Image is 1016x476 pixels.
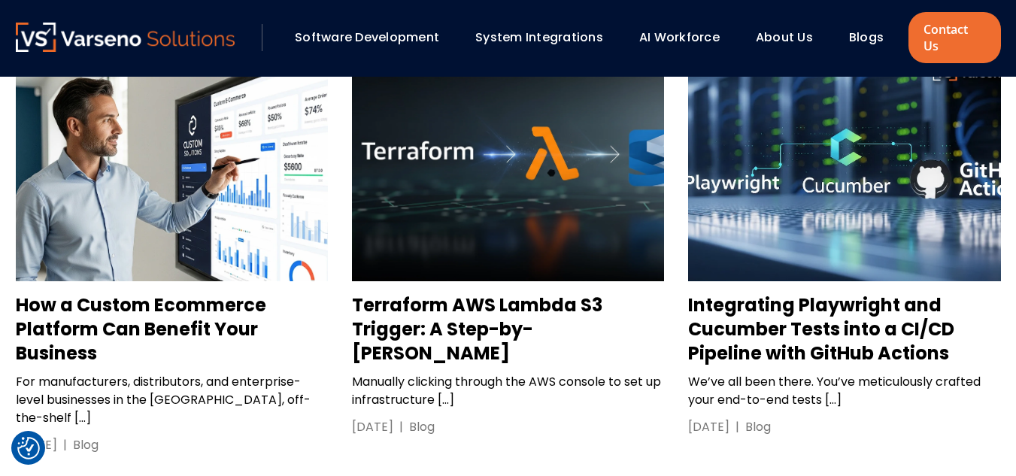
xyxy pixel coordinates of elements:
p: Manually clicking through the AWS console to set up infrastructure […] [352,373,664,409]
a: Blogs [849,29,884,46]
a: AI Workforce [639,29,720,46]
div: About Us [748,25,834,50]
div: System Integrations [468,25,624,50]
div: [DATE] [352,418,393,436]
div: Blogs [842,25,905,50]
div: [DATE] [688,418,729,436]
h3: Integrating Playwright and Cucumber Tests into a CI/CD Pipeline with GitHub Actions [688,293,1000,365]
div: Blog [409,418,435,436]
div: | [729,418,745,436]
img: Revisit consent button [17,437,40,459]
a: Integrating Playwright and Cucumber Tests into a CI/CD Pipeline with GitHub Actions Integrating P... [688,47,1000,436]
a: System Integrations [475,29,603,46]
a: How a Custom Ecommerce Platform Can Benefit Your Business How a Custom Ecommerce Platform Can Ben... [16,47,328,453]
a: Software Development [295,29,439,46]
a: Varseno Solutions – Product Engineering & IT Services [16,23,235,53]
p: For manufacturers, distributors, and enterprise-level businesses in the [GEOGRAPHIC_DATA], off-th... [16,373,328,427]
h3: How a Custom Ecommerce Platform Can Benefit Your Business [16,293,328,365]
a: Contact Us [908,12,1000,63]
img: Integrating Playwright and Cucumber Tests into a CI/CD Pipeline with GitHub Actions [688,47,1000,281]
div: | [393,418,409,436]
a: Terraform AWS Lambda S3 Trigger: A Step-by-Step Guide Terraform AWS Lambda S3 Trigger: A Step-by-... [352,47,664,435]
button: Cookie Settings [17,437,40,459]
div: Blog [73,436,99,454]
div: Software Development [287,25,460,50]
img: Varseno Solutions – Product Engineering & IT Services [16,23,235,52]
a: About Us [756,29,813,46]
div: Blog [745,418,771,436]
div: | [57,436,73,454]
p: We’ve all been there. You’ve meticulously crafted your end-to-end tests […] [688,373,1000,409]
h3: Terraform AWS Lambda S3 Trigger: A Step-by-[PERSON_NAME] [352,293,664,365]
img: Terraform AWS Lambda S3 Trigger: A Step-by-Step Guide [352,47,664,280]
img: How a Custom Ecommerce Platform Can Benefit Your Business [16,47,328,280]
div: AI Workforce [632,25,741,50]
